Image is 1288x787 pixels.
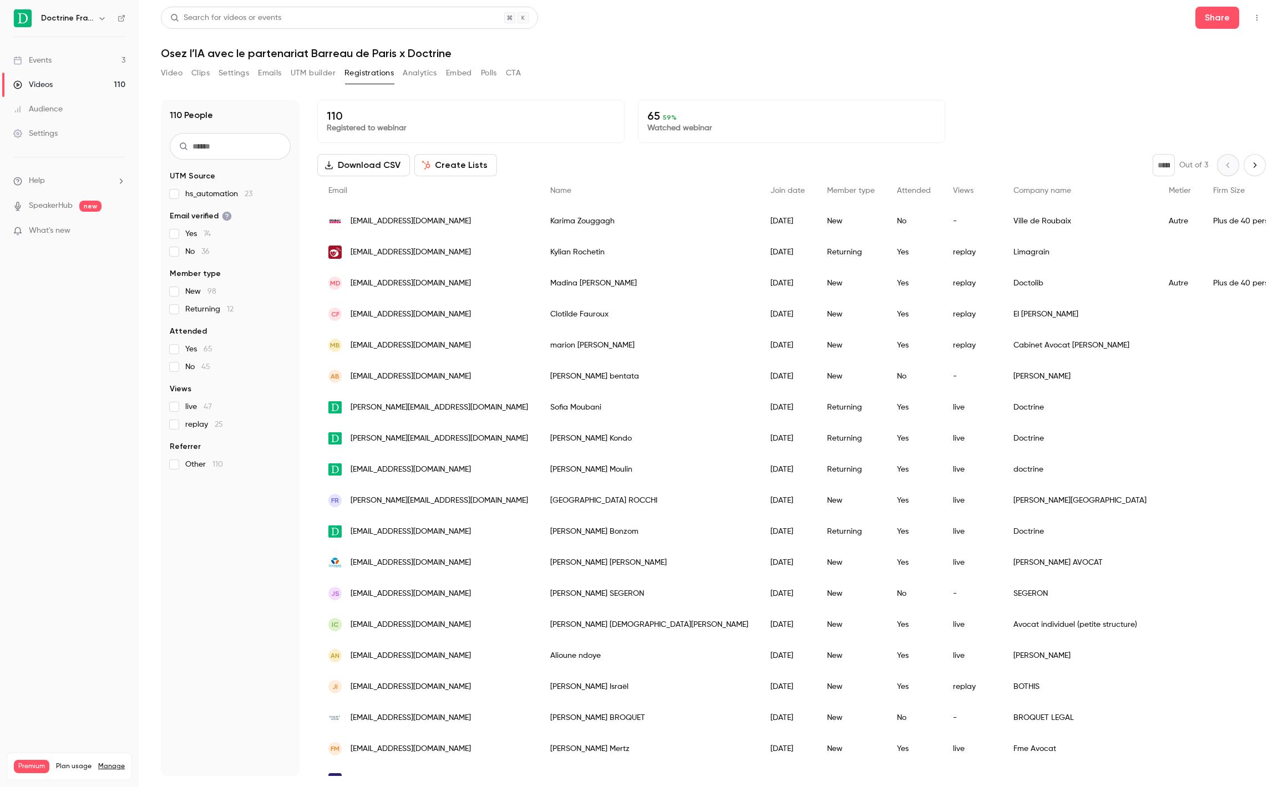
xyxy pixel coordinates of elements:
[98,762,125,771] a: Manage
[330,340,340,350] span: mB
[41,13,93,24] h6: Doctrine France
[351,557,471,569] span: [EMAIL_ADDRESS][DOMAIN_NAME]
[759,578,816,609] div: [DATE]
[886,237,942,268] div: Yes
[328,187,347,195] span: Email
[663,114,677,121] span: 59 %
[13,128,58,139] div: Settings
[759,640,816,671] div: [DATE]
[351,650,471,662] span: [EMAIL_ADDRESS][DOMAIN_NAME]
[942,206,1002,237] div: -
[759,733,816,764] div: [DATE]
[759,702,816,733] div: [DATE]
[886,206,942,237] div: No
[886,299,942,330] div: Yes
[759,671,816,702] div: [DATE]
[759,361,816,392] div: [DATE]
[351,743,471,755] span: [EMAIL_ADDRESS][DOMAIN_NAME]
[170,211,232,222] span: Email verified
[191,64,210,82] button: Clips
[351,681,471,693] span: [EMAIL_ADDRESS][DOMAIN_NAME]
[886,485,942,516] div: Yes
[1002,547,1158,578] div: [PERSON_NAME] AVOCAT
[446,64,472,82] button: Embed
[170,109,213,122] h1: 110 People
[1002,454,1158,485] div: doctrine
[351,495,528,507] span: [PERSON_NAME][EMAIL_ADDRESS][DOMAIN_NAME]
[13,79,53,90] div: Videos
[185,419,223,430] span: replay
[942,361,1002,392] div: -
[331,589,339,599] span: JS
[759,299,816,330] div: [DATE]
[1002,423,1158,454] div: Doctrine
[170,171,215,182] span: UTM Source
[204,345,212,353] span: 65
[170,171,291,470] section: facet-groups
[886,516,942,547] div: Yes
[331,309,339,319] span: CF
[219,64,249,82] button: Settings
[759,330,816,361] div: [DATE]
[886,671,942,702] div: Yes
[942,423,1002,454] div: live
[759,423,816,454] div: [DATE]
[185,344,212,355] span: Yes
[328,463,342,476] img: doctrine.fr
[29,200,73,212] a: SpeakerHub
[816,516,886,547] div: Returning
[1002,237,1158,268] div: Limagrain
[351,588,471,600] span: [EMAIL_ADDRESS][DOMAIN_NAME]
[816,485,886,516] div: New
[258,64,281,82] button: Emails
[886,268,942,299] div: Yes
[759,547,816,578] div: [DATE]
[942,671,1002,702] div: replay
[816,454,886,485] div: Returning
[201,363,210,371] span: 45
[212,461,223,468] span: 110
[79,201,102,212] span: new
[539,671,759,702] div: [PERSON_NAME] Israël
[185,246,210,257] span: No
[328,525,342,538] img: doctrine.fr
[942,237,1002,268] div: replay
[161,47,1266,60] h1: Osez l’IA avec le partenariat Barreau de Paris x Doctrine
[185,361,210,372] span: No
[1002,702,1158,733] div: BROQUET LEGAL
[170,441,201,452] span: Referrer
[827,187,875,195] span: Member type
[539,268,759,299] div: Madina [PERSON_NAME]
[185,286,216,297] span: New
[942,640,1002,671] div: live
[1002,609,1158,640] div: Avocat individuel (petite structure)
[291,64,336,82] button: UTM builder
[112,226,125,236] iframe: Noticeable Trigger
[816,330,886,361] div: New
[1002,206,1158,237] div: Ville de Roubaix
[942,485,1002,516] div: live
[886,361,942,392] div: No
[29,225,70,237] span: What's new
[1002,578,1158,609] div: SEGERON
[539,206,759,237] div: Karima Zouggagh
[1002,361,1158,392] div: [PERSON_NAME]
[56,762,92,771] span: Plan usage
[942,702,1002,733] div: -
[539,547,759,578] div: [PERSON_NAME] [PERSON_NAME]
[539,454,759,485] div: [PERSON_NAME] Moulin
[897,187,931,195] span: Attended
[351,340,471,351] span: [EMAIL_ADDRESS][DOMAIN_NAME]
[215,421,223,428] span: 25
[351,774,471,786] span: [EMAIL_ADDRESS][DOMAIN_NAME]
[886,454,942,485] div: Yes
[816,671,886,702] div: New
[539,299,759,330] div: Clotilde Fauroux
[170,12,281,24] div: Search for videos or events
[207,288,216,295] span: 98
[1002,330,1158,361] div: Cabinet Avocat [PERSON_NAME]
[481,64,497,82] button: Polls
[1002,268,1158,299] div: Doctolib
[1213,187,1245,195] span: Firm Size
[13,175,125,187] li: help-dropdown-opener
